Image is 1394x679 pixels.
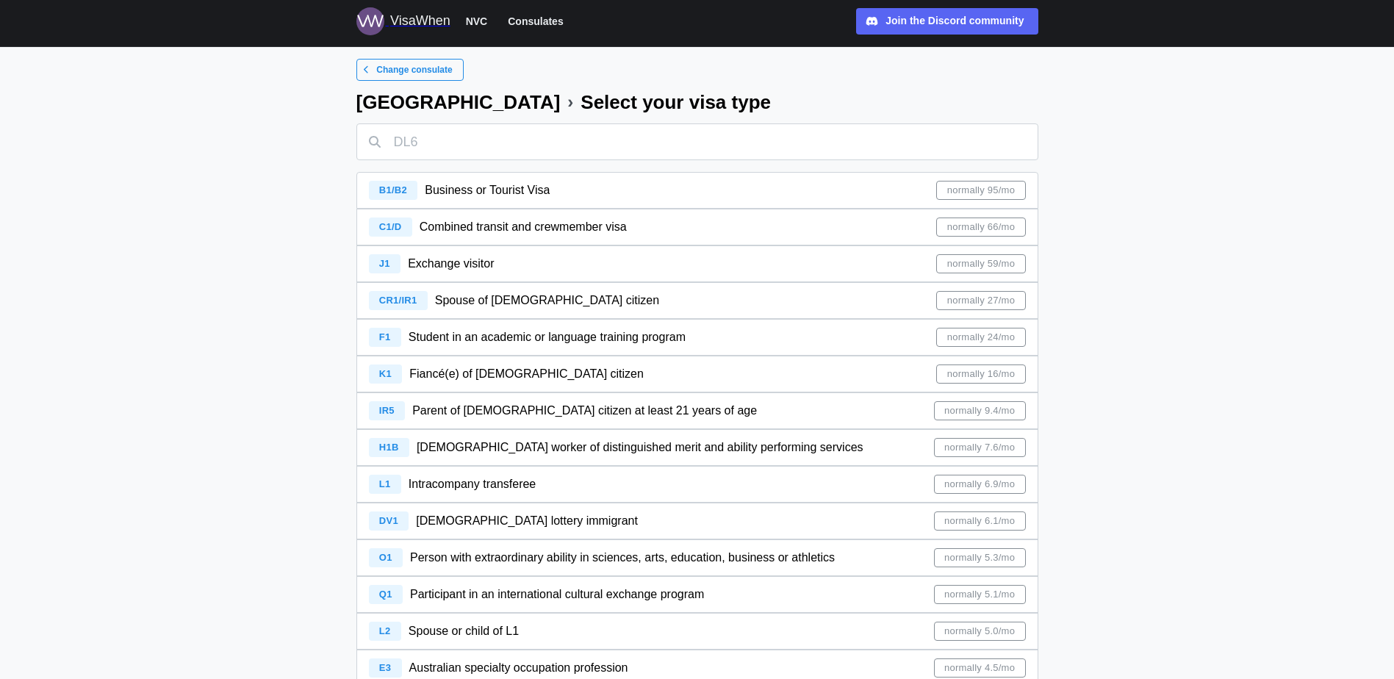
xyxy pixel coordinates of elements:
[944,622,1015,640] span: normally 5.0/mo
[379,405,395,416] span: IR5
[466,12,488,30] span: NVC
[356,123,1038,160] input: DL6
[356,503,1038,539] a: DV1 [DEMOGRAPHIC_DATA] lottery immigrantnormally 6.1/mo
[408,257,494,270] span: Exchange visitor
[379,368,392,379] span: K1
[947,328,1015,346] span: normally 24/mo
[356,245,1038,282] a: J1 Exchange visitornormally 59/mo
[947,365,1015,383] span: normally 16/mo
[581,93,771,112] div: Select your visa type
[356,392,1038,429] a: IR5 Parent of [DEMOGRAPHIC_DATA] citizen at least 21 years of agenormally 9.4/mo
[410,588,704,600] span: Participant in an international cultural exchange program
[379,478,391,489] span: L1
[567,93,573,111] div: ›
[420,220,627,233] span: Combined transit and crewmember visa
[379,589,392,600] span: Q1
[356,7,450,35] a: Logo for VisaWhen VisaWhen
[379,662,391,673] span: E3
[409,661,628,674] span: Australian specialty occupation profession
[356,209,1038,245] a: C1/D Combined transit and crewmember visanormally 66/mo
[356,93,561,112] div: [GEOGRAPHIC_DATA]
[409,331,686,343] span: Student in an academic or language training program
[944,586,1015,603] span: normally 5.1/mo
[856,8,1038,35] a: Join the Discord community
[410,551,835,564] span: Person with extraordinary ability in sciences, arts, education, business or athletics
[379,515,398,526] span: DV1
[356,539,1038,576] a: O1 Person with extraordinary ability in sciences, arts, education, business or athleticsnormally ...
[944,402,1015,420] span: normally 9.4/mo
[356,319,1038,356] a: F1 Student in an academic or language training programnormally 24/mo
[944,512,1015,530] span: normally 6.1/mo
[944,475,1015,493] span: normally 6.9/mo
[356,356,1038,392] a: K1 Fiancé(e) of [DEMOGRAPHIC_DATA] citizennormally 16/mo
[356,282,1038,319] a: CR1/IR1 Spouse of [DEMOGRAPHIC_DATA] citizennormally 27/mo
[425,184,550,196] span: Business or Tourist Visa
[508,12,563,30] span: Consulates
[379,552,392,563] span: O1
[947,218,1015,236] span: normally 66/mo
[416,514,638,527] span: [DEMOGRAPHIC_DATA] lottery immigrant
[356,466,1038,503] a: L1 Intracompany transfereenormally 6.9/mo
[885,13,1024,29] div: Join the Discord community
[379,442,399,453] span: H1B
[356,576,1038,613] a: Q1 Participant in an international cultural exchange programnormally 5.1/mo
[356,172,1038,209] a: B1/B2 Business or Tourist Visanormally 95/mo
[390,11,450,32] div: VisaWhen
[379,258,390,269] span: J1
[947,292,1015,309] span: normally 27/mo
[379,184,407,195] span: B1/B2
[501,12,570,31] button: Consulates
[356,429,1038,466] a: H1B [DEMOGRAPHIC_DATA] worker of distinguished merit and ability performing servicesnormally 7.6/mo
[376,60,452,80] span: Change consulate
[944,549,1015,567] span: normally 5.3/mo
[409,367,644,380] span: Fiancé(e) of [DEMOGRAPHIC_DATA] citizen
[379,625,391,636] span: L2
[379,331,391,342] span: F1
[459,12,495,31] button: NVC
[947,182,1015,199] span: normally 95/mo
[947,255,1015,273] span: normally 59/mo
[379,221,402,232] span: C1/D
[435,294,659,306] span: Spouse of [DEMOGRAPHIC_DATA] citizen
[356,613,1038,650] a: L2 Spouse or child of L1normally 5.0/mo
[409,625,519,637] span: Spouse or child of L1
[944,439,1015,456] span: normally 7.6/mo
[417,441,863,453] span: [DEMOGRAPHIC_DATA] worker of distinguished merit and ability performing services
[356,59,464,81] a: Change consulate
[944,659,1015,677] span: normally 4.5/mo
[409,478,536,490] span: Intracompany transferee
[356,7,384,35] img: Logo for VisaWhen
[379,295,417,306] span: CR1/IR1
[412,404,757,417] span: Parent of [DEMOGRAPHIC_DATA] citizen at least 21 years of age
